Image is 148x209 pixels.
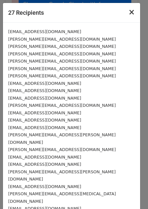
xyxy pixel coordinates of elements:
[8,118,81,123] small: [EMAIL_ADDRESS][DOMAIN_NAME]
[8,125,81,130] small: [EMAIL_ADDRESS][DOMAIN_NAME]
[115,178,148,209] iframe: Chat Widget
[8,96,81,101] small: [EMAIL_ADDRESS][DOMAIN_NAME]
[8,59,116,64] small: [PERSON_NAME][EMAIL_ADDRESS][DOMAIN_NAME]
[8,110,81,115] small: [EMAIL_ADDRESS][DOMAIN_NAME]
[8,155,81,160] small: [EMAIL_ADDRESS][DOMAIN_NAME]
[8,8,44,17] h5: 27 Recipients
[8,51,116,56] small: [PERSON_NAME][EMAIL_ADDRESS][DOMAIN_NAME]
[8,66,116,71] small: [PERSON_NAME][EMAIL_ADDRESS][DOMAIN_NAME]
[8,44,116,49] small: [PERSON_NAME][EMAIL_ADDRESS][DOMAIN_NAME]
[8,88,81,93] small: [EMAIL_ADDRESS][DOMAIN_NAME]
[8,103,116,108] small: [PERSON_NAME][EMAIL_ADDRESS][DOMAIN_NAME]
[8,132,116,145] small: [PERSON_NAME][EMAIL_ADDRESS][PERSON_NAME][DOMAIN_NAME]
[8,37,116,42] small: [PERSON_NAME][EMAIL_ADDRESS][DOMAIN_NAME]
[8,191,116,204] small: [PERSON_NAME][EMAIL_ADDRESS][MEDICAL_DATA][DOMAIN_NAME]
[128,8,135,17] span: ×
[8,162,81,167] small: [EMAIL_ADDRESS][DOMAIN_NAME]
[8,184,81,189] small: [EMAIL_ADDRESS][DOMAIN_NAME]
[123,3,140,21] button: Close
[8,169,116,182] small: [PERSON_NAME][EMAIL_ADDRESS][PERSON_NAME][DOMAIN_NAME]
[8,29,81,34] small: [EMAIL_ADDRESS][DOMAIN_NAME]
[8,81,81,86] small: [EMAIL_ADDRESS][DOMAIN_NAME]
[8,73,116,78] small: [PERSON_NAME][EMAIL_ADDRESS][DOMAIN_NAME]
[8,147,116,152] small: [PERSON_NAME][EMAIL_ADDRESS][DOMAIN_NAME]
